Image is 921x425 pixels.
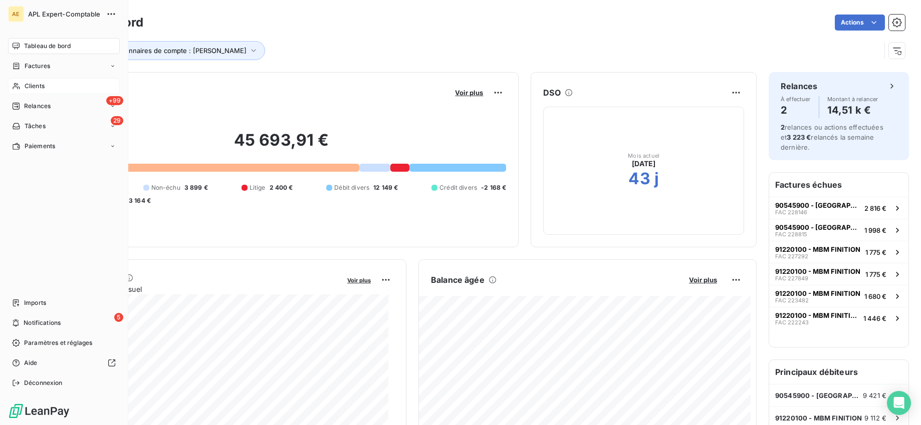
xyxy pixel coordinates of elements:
[270,183,293,192] span: 2 400 €
[431,274,485,286] h6: Balance âgée
[769,263,908,285] button: 91220100 - MBM FINITIONFAC 2278491 775 €
[863,391,886,399] span: 9 421 €
[628,169,650,189] h2: 43
[109,47,247,55] span: Gestionnaires de compte : [PERSON_NAME]
[632,159,655,169] span: [DATE]
[25,82,45,91] span: Clients
[24,42,71,51] span: Tableau de bord
[775,319,809,325] span: FAC 222243
[864,226,886,234] span: 1 998 €
[373,183,398,192] span: 12 149 €
[775,231,807,237] span: FAC 228815
[452,88,486,97] button: Voir plus
[887,391,911,415] div: Open Intercom Messenger
[769,197,908,219] button: 90545900 - [GEOGRAPHIC_DATA][PERSON_NAME]FAC 2281462 816 €
[769,241,908,263] button: 91220100 - MBM FINITIONFAC 2272921 775 €
[864,414,886,422] span: 9 112 €
[25,122,46,131] span: Tâches
[111,116,123,125] span: 29
[24,102,51,111] span: Relances
[344,275,374,284] button: Voir plus
[543,87,560,99] h6: DSO
[769,219,908,241] button: 90545900 - [GEOGRAPHIC_DATA][PERSON_NAME]FAC 2288151 998 €
[347,277,371,284] span: Voir plus
[24,338,92,347] span: Paramètres et réglages
[775,289,860,297] span: 91220100 - MBM FINITION
[781,123,883,151] span: relances ou actions effectuées et relancés la semaine dernière.
[863,314,886,322] span: 1 446 €
[8,355,120,371] a: Aide
[865,270,886,278] span: 1 775 €
[114,313,123,322] span: 5
[775,267,860,275] span: 91220100 - MBM FINITION
[775,311,859,319] span: 91220100 - MBM FINITION
[455,89,483,97] span: Voir plus
[864,292,886,300] span: 1 680 €
[481,183,506,192] span: -2 168 €
[775,414,862,422] span: 91220100 - MBM FINITION
[775,297,809,303] span: FAC 223482
[439,183,477,192] span: Crédit divers
[781,80,817,92] h6: Relances
[827,102,878,118] h4: 14,51 k €
[781,123,785,131] span: 2
[24,298,46,307] span: Imports
[8,403,70,419] img: Logo LeanPay
[25,62,50,71] span: Factures
[865,248,886,256] span: 1 775 €
[775,245,860,253] span: 91220100 - MBM FINITION
[628,153,659,159] span: Mois actuel
[24,378,63,387] span: Déconnexion
[775,209,807,215] span: FAC 228146
[57,284,340,294] span: Chiffre d'affaires mensuel
[781,96,811,102] span: À effectuer
[151,183,180,192] span: Non-échu
[250,183,266,192] span: Litige
[769,307,908,329] button: 91220100 - MBM FINITIONFAC 2222431 446 €
[24,318,61,327] span: Notifications
[775,275,808,281] span: FAC 227849
[787,133,811,141] span: 3 223 €
[769,285,908,307] button: 91220100 - MBM FINITIONFAC 2234821 680 €
[184,183,208,192] span: 3 899 €
[864,204,886,212] span: 2 816 €
[8,6,24,22] div: AE
[689,276,717,284] span: Voir plus
[654,169,659,189] h2: j
[106,96,123,105] span: +99
[94,41,265,60] button: Gestionnaires de compte : [PERSON_NAME]
[57,130,506,160] h2: 45 693,91 €
[781,102,811,118] h4: 2
[769,360,908,384] h6: Principaux débiteurs
[827,96,878,102] span: Montant à relancer
[775,201,860,209] span: 90545900 - [GEOGRAPHIC_DATA][PERSON_NAME]
[24,358,38,367] span: Aide
[775,253,808,259] span: FAC 227292
[686,275,720,284] button: Voir plus
[28,10,100,18] span: APL Expert-Comptable
[775,223,860,231] span: 90545900 - [GEOGRAPHIC_DATA][PERSON_NAME]
[775,391,863,399] span: 90545900 - [GEOGRAPHIC_DATA][PERSON_NAME]
[25,142,55,151] span: Paiements
[769,173,908,197] h6: Factures échues
[334,183,369,192] span: Débit divers
[835,15,885,31] button: Actions
[126,196,151,205] span: -3 164 €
